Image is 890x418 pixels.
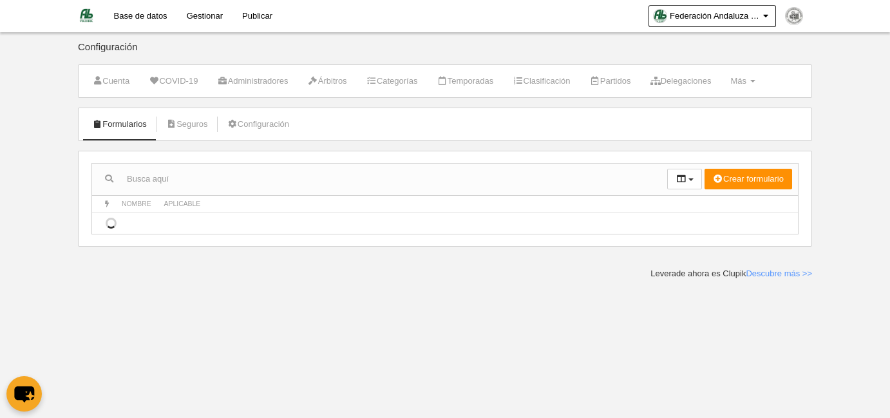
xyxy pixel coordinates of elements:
input: Busca aquí [92,169,667,189]
div: Leverade ahora es Clupik [650,268,812,280]
a: Clasificación [506,71,577,91]
div: Configuración [78,42,812,64]
span: Más [730,76,746,86]
a: Árbitros [301,71,354,91]
img: PagHPp5FpmFo.30x30.jpg [786,8,802,24]
img: Federación Andaluza de Voleibol [79,8,94,23]
a: Federación Andaluza de Voleibol [649,5,776,27]
a: Formularios [85,115,154,134]
a: COVID-19 [142,71,205,91]
button: Crear formulario [705,169,792,189]
a: Descubre más >> [746,269,812,278]
span: Federación Andaluza de Voleibol [670,10,760,23]
span: Nombre [122,200,151,207]
a: Seguros [159,115,215,134]
a: Delegaciones [643,71,718,91]
a: Más [723,71,762,91]
a: Partidos [583,71,638,91]
a: Configuración [220,115,296,134]
a: Cuenta [85,71,137,91]
span: Aplicable [164,200,201,207]
img: Oap74nFcuaE6.30x30.jpg [654,10,667,23]
a: Administradores [210,71,295,91]
a: Temporadas [430,71,500,91]
a: Categorías [359,71,425,91]
button: chat-button [6,376,42,412]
